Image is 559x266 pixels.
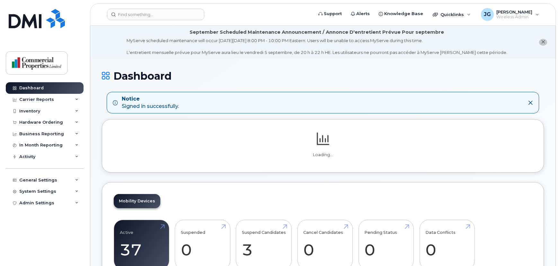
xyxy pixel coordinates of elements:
a: Data Conflicts 0 [425,224,469,266]
p: Loading... [114,152,532,158]
button: close notification [539,39,547,46]
div: Signed in successfully. [122,95,179,110]
a: Suspend Candidates 3 [242,224,286,266]
strong: Notice [122,95,179,103]
a: Pending Status 0 [364,224,408,266]
div: MyServe scheduled maintenance will occur [DATE][DATE] 8:00 PM - 10:00 PM Eastern. Users will be u... [127,38,507,56]
a: Suspended 0 [181,224,224,266]
a: Cancel Candidates 0 [303,224,347,266]
h1: Dashboard [102,70,544,82]
a: Mobility Devices [114,194,160,208]
div: September Scheduled Maintenance Announcement / Annonce D'entretient Prévue Pour septembre [190,29,444,36]
a: Active 37 [120,224,163,266]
